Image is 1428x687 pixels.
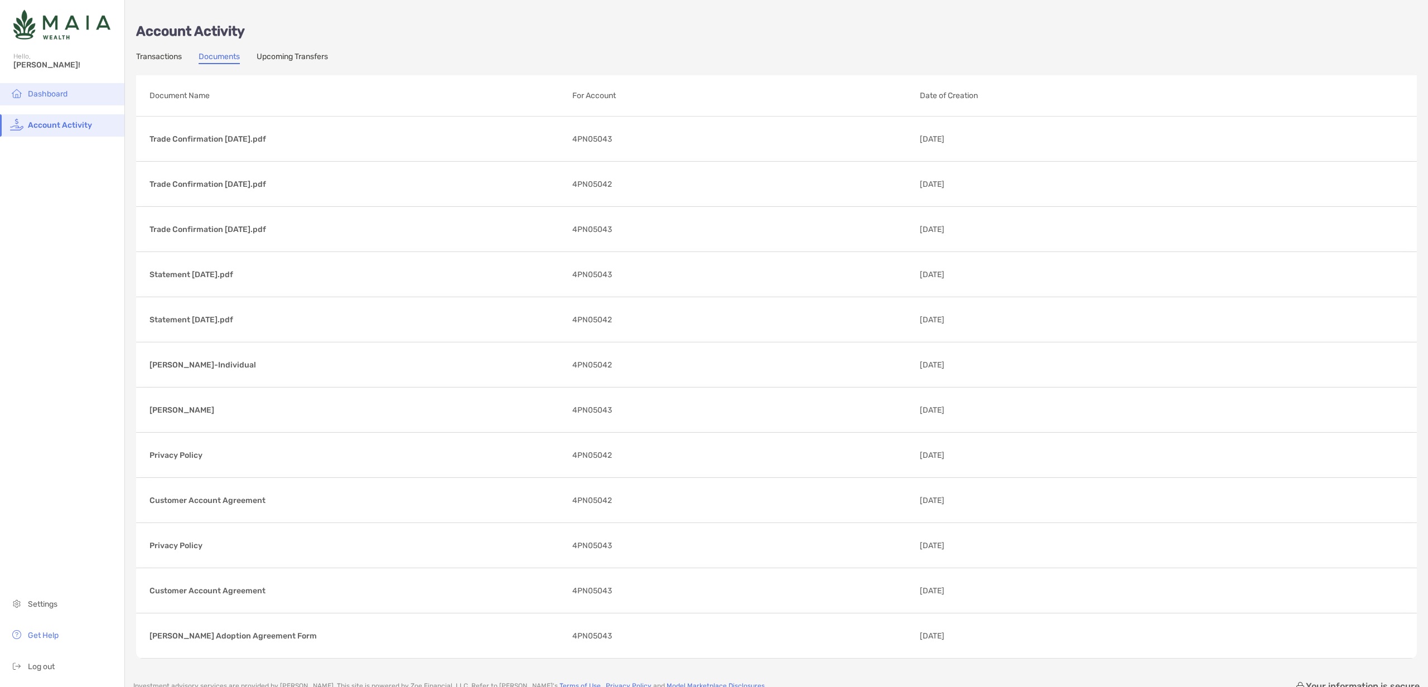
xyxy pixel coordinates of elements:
[149,313,563,327] p: Statement [DATE].pdf
[572,132,612,146] span: 4PN05043
[149,494,563,507] p: Customer Account Agreement
[149,448,563,462] p: Privacy Policy
[149,584,563,598] p: Customer Account Agreement
[149,539,563,553] p: Privacy Policy
[572,539,612,553] span: 4PN05043
[572,268,612,282] span: 4PN05043
[920,494,1108,507] p: [DATE]
[920,448,1108,462] p: [DATE]
[572,89,911,103] p: For Account
[199,52,240,64] a: Documents
[572,358,612,372] span: 4PN05042
[149,89,563,103] p: Document Name
[136,52,182,64] a: Transactions
[10,628,23,641] img: get-help icon
[149,177,563,191] p: Trade Confirmation [DATE].pdf
[10,118,23,131] img: activity icon
[572,629,612,643] span: 4PN05043
[28,631,59,640] span: Get Help
[149,629,563,643] p: [PERSON_NAME] Adoption Agreement Form
[920,89,1296,103] p: Date of Creation
[13,4,110,45] img: Zoe Logo
[10,659,23,673] img: logout icon
[13,60,118,70] span: [PERSON_NAME]!
[257,52,328,64] a: Upcoming Transfers
[10,86,23,100] img: household icon
[920,177,1108,191] p: [DATE]
[136,25,1417,38] p: Account Activity
[572,494,612,507] span: 4PN05042
[28,120,92,130] span: Account Activity
[28,599,57,609] span: Settings
[572,222,612,236] span: 4PN05043
[572,584,612,598] span: 4PN05043
[149,132,563,146] p: Trade Confirmation [DATE].pdf
[920,132,1108,146] p: [DATE]
[920,268,1108,282] p: [DATE]
[572,403,612,417] span: 4PN05043
[920,403,1108,417] p: [DATE]
[572,177,612,191] span: 4PN05042
[572,448,612,462] span: 4PN05042
[149,358,563,372] p: [PERSON_NAME]-Individual
[10,597,23,610] img: settings icon
[149,222,563,236] p: Trade Confirmation [DATE].pdf
[920,539,1108,553] p: [DATE]
[920,313,1108,327] p: [DATE]
[149,403,563,417] p: [PERSON_NAME]
[920,358,1108,372] p: [DATE]
[572,313,612,327] span: 4PN05042
[28,89,67,99] span: Dashboard
[149,268,563,282] p: Statement [DATE].pdf
[28,662,55,671] span: Log out
[920,222,1108,236] p: [DATE]
[920,584,1108,598] p: [DATE]
[920,629,1108,643] p: [DATE]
